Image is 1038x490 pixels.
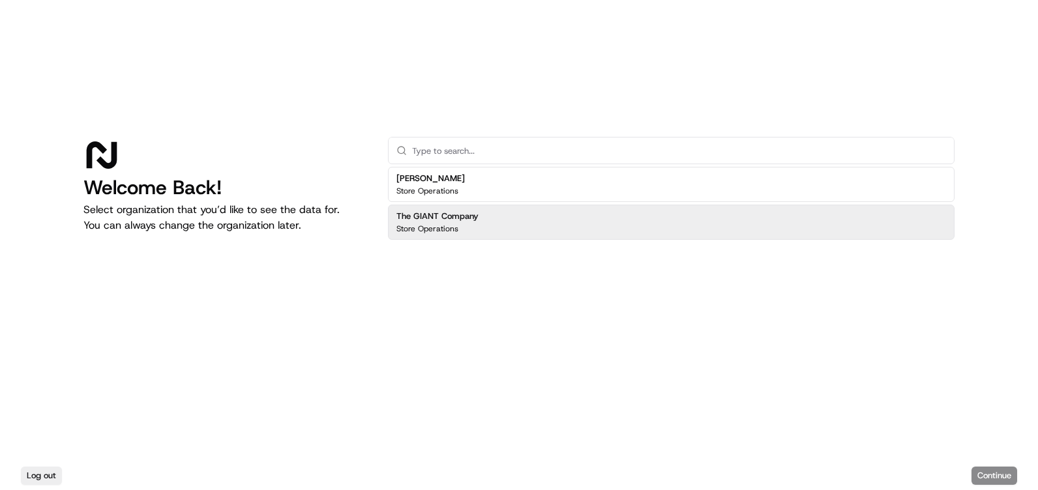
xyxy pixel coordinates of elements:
[396,223,458,234] p: Store Operations
[396,186,458,196] p: Store Operations
[396,173,465,184] h2: [PERSON_NAME]
[388,164,955,242] div: Suggestions
[396,210,479,222] h2: The GIANT Company
[412,137,946,164] input: Type to search...
[21,467,62,485] button: Log out
[83,176,367,199] h1: Welcome Back!
[83,202,367,233] p: Select organization that you’d like to see the data for. You can always change the organization l...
